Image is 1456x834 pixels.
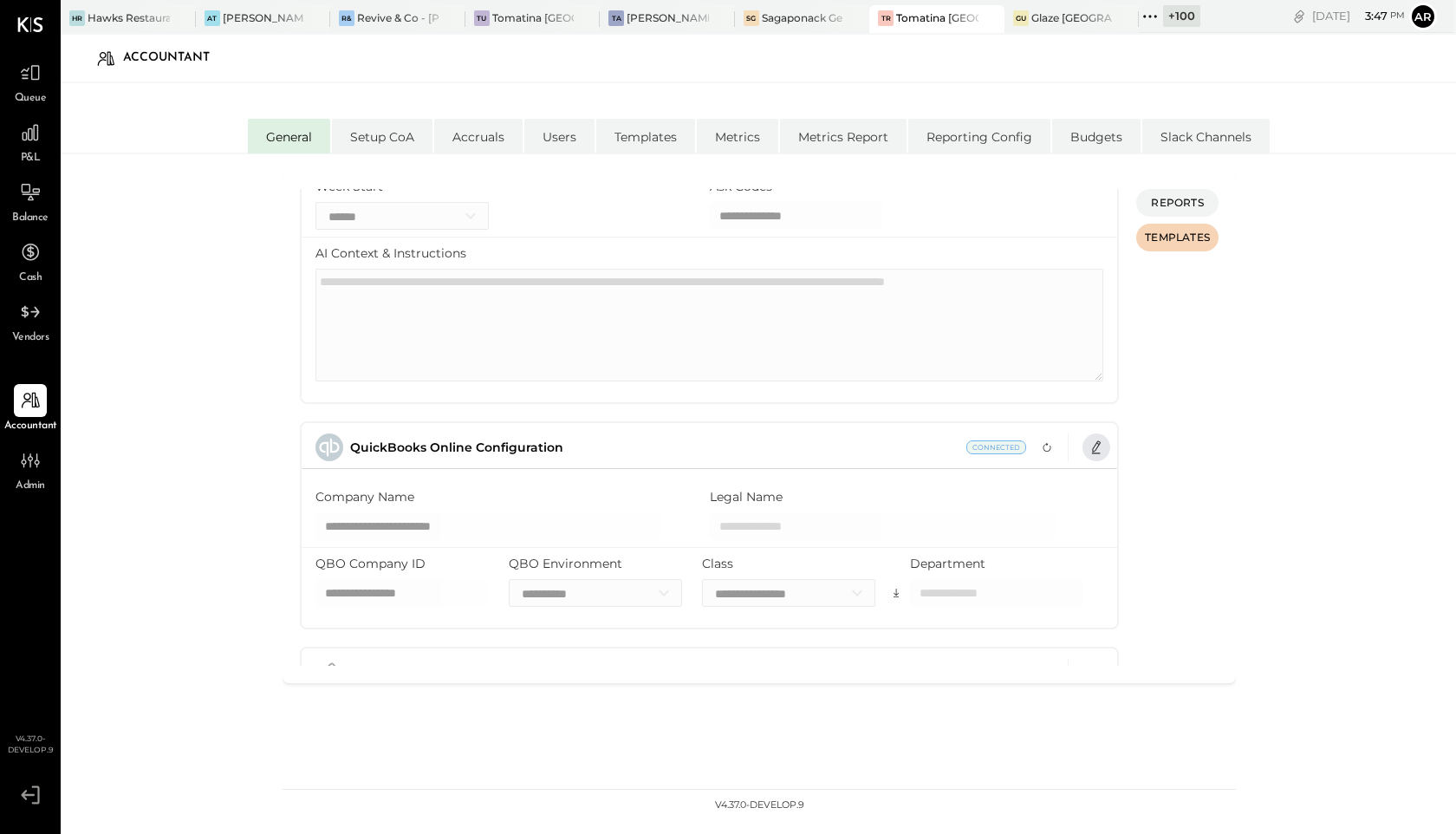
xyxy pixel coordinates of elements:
[1031,10,1114,25] div: Glaze [GEOGRAPHIC_DATA] - 110 Uni
[434,119,523,153] li: Accruals
[4,419,57,434] span: Accountant
[878,10,894,26] div: TR
[524,119,595,153] li: Users
[882,579,910,607] button: Get classes from QBO (make sure token is "Connected")
[339,10,354,26] div: R&
[1013,10,1029,26] div: GU
[1,384,60,434] a: Accountant
[248,119,330,153] li: General
[1052,119,1141,153] li: Budgets
[1,176,60,226] a: Balance
[223,10,305,25] div: [PERSON_NAME] Test Create
[19,270,42,286] span: Cash
[205,10,220,26] div: AT
[1,116,60,166] a: P&L
[1,444,60,494] a: Admin
[966,440,1026,454] span: Current Status: Connected
[702,555,733,572] label: Class
[697,119,778,153] li: Metrics
[1145,230,1210,244] span: TEMPLATES
[1136,189,1219,217] button: REPORTS
[1,236,60,286] a: Cash
[123,44,227,72] div: Accountant
[1151,195,1203,210] span: REPORTS
[910,555,985,572] label: Department
[315,488,414,505] label: Company Name
[492,10,575,25] div: Tomatina [GEOGRAPHIC_DATA]
[608,10,624,26] div: TA
[12,330,49,346] span: Vendors
[69,10,85,26] div: HR
[315,555,426,572] label: QBO Company ID
[21,151,41,166] span: P&L
[744,10,759,26] div: SG
[1,296,60,346] a: Vendors
[1290,7,1308,25] div: copy link
[710,488,783,505] label: Legal Name
[12,211,49,226] span: Balance
[332,119,432,153] li: Setup CoA
[715,798,804,812] div: v 4.37.0-develop.9
[357,10,439,25] div: Revive & Co - [PERSON_NAME]
[596,119,695,153] li: Templates
[627,10,709,25] div: [PERSON_NAME][GEOGRAPHIC_DATA]
[350,665,476,681] span: Links & Integrations
[16,479,45,494] span: Admin
[1136,224,1219,251] button: TEMPLATES
[1163,5,1200,27] div: + 100
[509,555,622,572] label: QBO Environment
[762,10,844,25] div: Sagaponack General Store
[1142,119,1270,153] li: Slack Channels
[15,91,47,107] span: Queue
[88,10,170,25] div: Hawks Restaurant
[1,56,60,107] a: Queue
[350,440,563,455] span: QuickBooks Online Configuration
[315,244,466,262] label: AI Context & Instructions
[1409,3,1437,30] button: Ar
[780,119,907,153] li: Metrics Report
[908,119,1050,153] li: Reporting Config
[896,10,978,25] div: Tomatina [GEOGRAPHIC_DATA]
[1312,8,1405,24] div: [DATE]
[474,10,490,26] div: TU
